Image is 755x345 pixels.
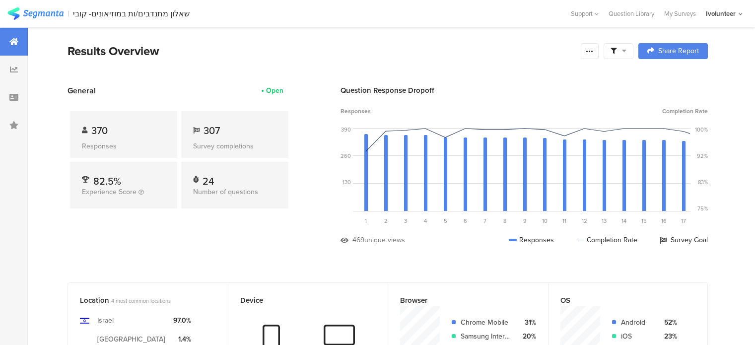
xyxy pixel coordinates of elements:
span: 82.5% [93,174,121,189]
div: [GEOGRAPHIC_DATA] [97,334,165,345]
span: 370 [91,123,108,138]
div: Responses [509,235,554,245]
span: 3 [404,217,407,225]
span: 7 [483,217,486,225]
span: Experience Score [82,187,137,197]
span: 11 [562,217,566,225]
div: 130 [343,178,351,186]
a: My Surveys [659,9,701,18]
div: 97.0% [173,315,191,326]
div: 100% [695,126,708,134]
div: 1.4% [173,334,191,345]
div: unique views [364,235,405,245]
div: 23% [660,331,677,342]
span: 9 [523,217,527,225]
span: 307 [204,123,220,138]
span: 13 [602,217,607,225]
span: Number of questions [193,187,258,197]
div: 24 [203,174,214,184]
a: Question Library [604,9,659,18]
div: Completion Rate [576,235,637,245]
span: 14 [621,217,626,225]
span: 1 [365,217,367,225]
div: Israel [97,315,114,326]
div: Chrome Mobile [461,317,511,328]
span: General [68,85,96,96]
div: Open [266,85,283,96]
div: Responses [82,141,165,151]
div: 83% [698,178,708,186]
div: 52% [660,317,677,328]
div: 390 [341,126,351,134]
span: Responses [341,107,371,116]
div: Question Response Dropoff [341,85,708,96]
span: 16 [661,217,667,225]
span: 2 [384,217,388,225]
div: OS [560,295,680,306]
span: 8 [503,217,506,225]
div: | [68,8,69,19]
div: Survey Goal [660,235,708,245]
div: Ivolunteer [706,9,736,18]
div: Android [621,317,652,328]
span: 6 [464,217,467,225]
div: 75% [697,205,708,212]
div: Results Overview [68,42,576,60]
div: 260 [341,152,351,160]
div: 31% [519,317,536,328]
span: Completion Rate [662,107,708,116]
span: 4 [424,217,427,225]
span: 10 [542,217,548,225]
div: Survey completions [193,141,276,151]
div: Location [80,295,200,306]
div: Device [240,295,360,306]
div: Samsung Internet [461,331,511,342]
span: 17 [681,217,686,225]
div: Support [571,6,599,21]
div: iOS [621,331,652,342]
span: 15 [641,217,647,225]
span: 4 most common locations [111,297,171,305]
span: 5 [444,217,447,225]
div: 20% [519,331,536,342]
div: 469 [352,235,364,245]
div: שאלון מתנדבים/ות במוזיאונים- קובי [73,9,190,18]
span: Share Report [658,48,699,55]
div: Browser [400,295,520,306]
img: segmanta logo [7,7,64,20]
div: 92% [697,152,708,160]
span: 12 [582,217,587,225]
